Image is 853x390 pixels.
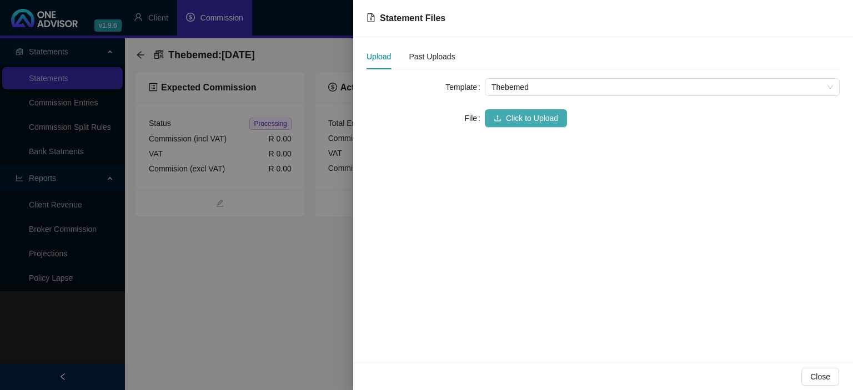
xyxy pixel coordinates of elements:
button: Close [801,368,839,386]
div: Past Uploads [409,50,455,63]
span: file-excel [367,13,375,22]
label: Template [445,78,485,96]
label: File [465,109,485,127]
span: Click to Upload [506,112,558,124]
span: Close [810,371,830,383]
div: Upload [367,50,391,63]
button: uploadClick to Upload [485,109,567,127]
span: upload [494,114,501,122]
span: Thebemed [491,79,833,95]
span: Statement Files [380,13,445,23]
